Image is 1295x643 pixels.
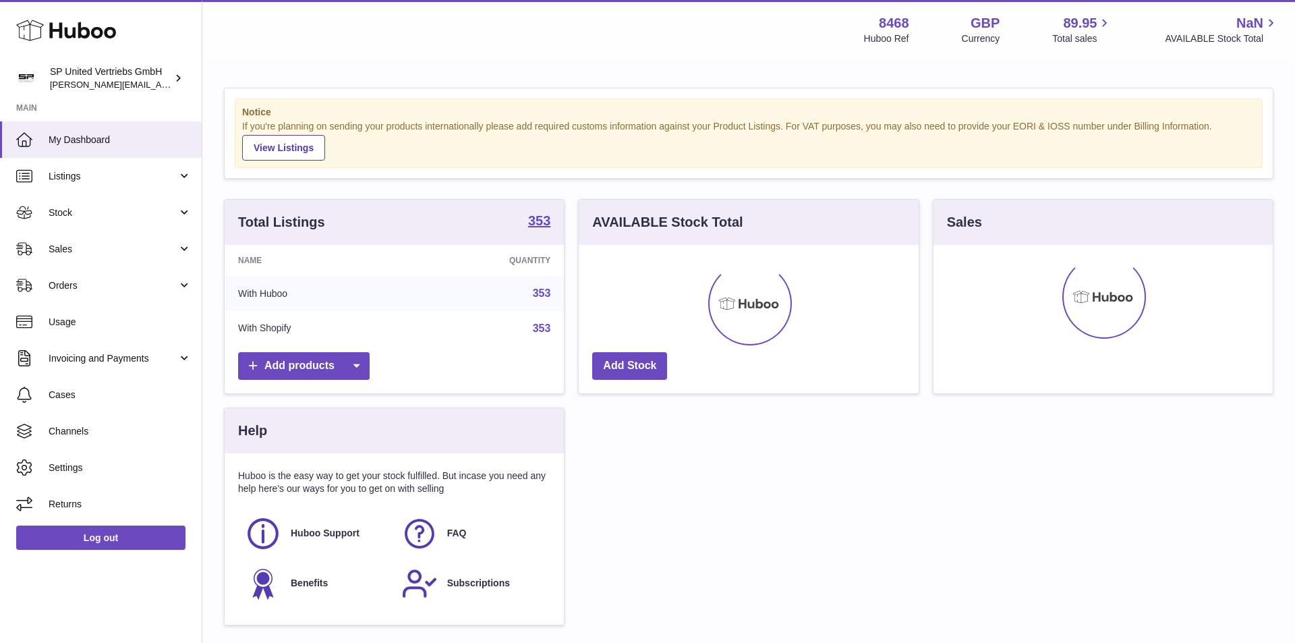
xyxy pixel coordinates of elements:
[879,14,909,32] strong: 8468
[49,134,192,146] span: My Dashboard
[962,32,1000,45] div: Currency
[1165,14,1279,45] a: NaN AVAILABLE Stock Total
[49,425,192,438] span: Channels
[49,389,192,401] span: Cases
[238,213,325,231] h3: Total Listings
[592,213,743,231] h3: AVAILABLE Stock Total
[225,311,407,346] td: With Shopify
[528,214,550,227] strong: 353
[238,352,370,380] a: Add products
[16,68,36,88] img: tim@sp-united.com
[971,14,1000,32] strong: GBP
[1165,32,1279,45] span: AVAILABLE Stock Total
[1052,32,1112,45] span: Total sales
[49,279,177,292] span: Orders
[225,276,407,311] td: With Huboo
[291,527,359,540] span: Huboo Support
[864,32,909,45] div: Huboo Ref
[592,352,667,380] a: Add Stock
[49,243,177,256] span: Sales
[16,526,185,550] a: Log out
[447,527,467,540] span: FAQ
[291,577,328,590] span: Benefits
[49,170,177,183] span: Listings
[947,213,982,231] h3: Sales
[49,316,192,329] span: Usage
[238,470,550,495] p: Huboo is the easy way to get your stock fulfilled. But incase you need any help here's our ways f...
[245,565,388,602] a: Benefits
[50,79,270,90] span: [PERSON_NAME][EMAIL_ADDRESS][DOMAIN_NAME]
[225,245,407,276] th: Name
[533,287,551,299] a: 353
[242,120,1255,161] div: If you're planning on sending your products internationally please add required customs informati...
[49,462,192,474] span: Settings
[533,323,551,334] a: 353
[401,565,544,602] a: Subscriptions
[1063,14,1097,32] span: 89.95
[245,515,388,552] a: Huboo Support
[50,65,171,91] div: SP United Vertriebs GmbH
[49,352,177,365] span: Invoicing and Payments
[242,135,325,161] a: View Listings
[49,206,177,219] span: Stock
[49,498,192,511] span: Returns
[447,577,510,590] span: Subscriptions
[238,422,267,440] h3: Help
[242,106,1255,119] strong: Notice
[401,515,544,552] a: FAQ
[528,214,550,230] a: 353
[1052,14,1112,45] a: 89.95 Total sales
[1236,14,1263,32] span: NaN
[407,245,564,276] th: Quantity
